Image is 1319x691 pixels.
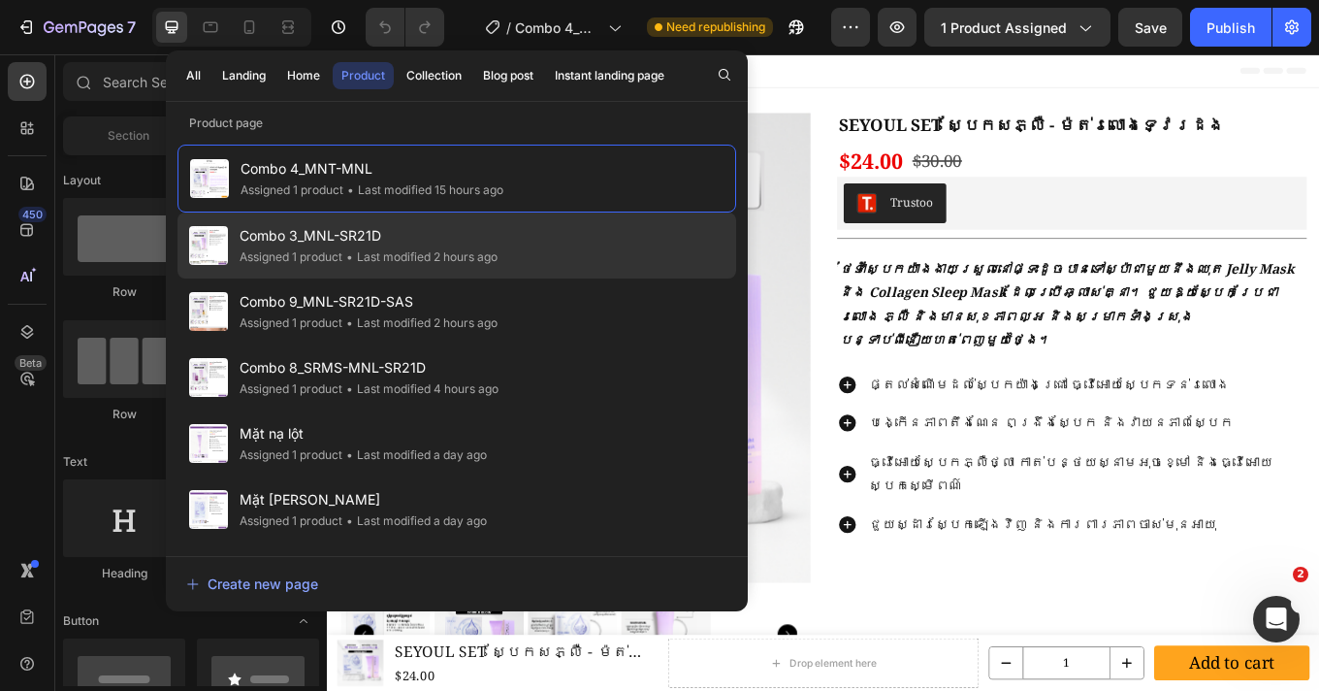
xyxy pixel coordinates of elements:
[342,511,487,531] div: Last modified a day ago
[635,538,1145,566] p: ជួយស្ដារស្បែកឡើងវិញ និងការពារភាពចាស់មុនអាយុ
[342,247,498,267] div: Last modified 2 hours ago
[366,8,444,47] div: Undo/Redo
[342,379,499,399] div: Last modified 4 hours ago
[18,207,47,222] div: 450
[1206,17,1255,38] div: Publish
[63,283,185,301] div: Row
[406,67,462,84] div: Collection
[278,62,329,89] button: Home
[186,574,318,594] div: Create new page
[1135,19,1167,36] span: Save
[483,67,533,84] div: Blog post
[240,422,487,445] span: Mặt nạ lột
[555,67,664,84] div: Instant landing page
[1253,596,1300,642] iframe: Intercom live chat
[177,62,209,89] button: All
[166,114,748,133] p: Product page
[346,513,353,528] span: •
[343,181,503,200] div: Last modified 15 hours ago
[347,182,354,197] span: •
[346,315,353,330] span: •
[8,8,145,47] button: 7
[597,69,1148,98] h1: SEYOUL SET ស្បែកសភ្លឺ - ម៉ត់រលោងទ្វេរដង
[63,172,101,189] span: Layout
[63,406,185,423] div: Row
[342,313,498,333] div: Last modified 2 hours ago
[506,17,511,38] span: /
[213,62,274,89] button: Landing
[659,163,710,183] div: Trustoo
[186,67,201,84] div: All
[398,62,470,89] button: Collection
[127,16,136,39] p: 7
[621,163,644,186] img: Trustoo.png
[342,445,487,465] div: Last modified a day ago
[240,445,342,465] div: Assigned 1 product
[288,606,319,637] span: Toggle open
[1190,8,1271,47] button: Publish
[240,247,342,267] div: Assigned 1 product
[240,379,342,399] div: Assigned 1 product
[108,127,149,145] span: Section
[240,356,499,379] span: Combo 8_SRMS-MNL-SR21D
[474,62,542,89] button: Blog post
[924,8,1110,47] button: 1 product assigned
[346,381,353,396] span: •
[635,418,1145,446] p: បង្កើនភាពតឹងណែន ពង្រឹងស្បែក និងវាយនភាពស្បែក
[1118,8,1182,47] button: Save
[597,108,676,144] div: $24.00
[515,17,600,38] span: Combo 4_MNT-MNL
[240,488,487,511] span: Mặt [PERSON_NAME]
[546,62,673,89] button: Instant landing page
[341,67,385,84] div: Product
[241,181,343,200] div: Assigned 1 product
[63,612,99,630] span: Button
[333,62,394,89] button: Product
[941,17,1067,38] span: 1 product assigned
[1293,567,1308,582] span: 2
[240,313,342,333] div: Assigned 1 product
[287,67,320,84] div: Home
[63,453,87,471] span: Text
[240,511,342,531] div: Assigned 1 product
[597,236,1148,351] h2: ថែទាំស្បែកយ៉ាងងាយស្រួលនៅផ្ទះដូចបានទៅស្ប៉ាជាមួយនឹងឈុត Jelly Mask និង Collagen Sleep Mask ដែលប្រើឆ្...
[222,67,266,84] div: Landing
[327,54,1319,691] iframe: Design area
[63,565,185,582] div: Heading
[346,249,353,264] span: •
[605,151,725,198] button: Trustoo
[635,464,1145,520] p: ធ្វើអោយស្បែកភ្លឺថ្លា កាត់បន្ថយស្នាមអុចខ្មៅ និងធ្វើអោយស្បែកស្មើពណ៌
[666,18,765,36] span: Need republishing
[15,355,47,371] div: Beta
[185,565,728,604] button: Create new page
[241,157,503,181] span: Combo 4_MNT-MNL
[635,374,1145,402] p: ផ្តល់សំណើមដល់ស្បែកយ៉ាងជ្រៅ ធ្វើអោយស្បែកទន់រលោង
[240,224,498,247] span: Combo 3_MNL-SR21D
[684,111,746,140] div: $30.00
[240,290,498,313] span: Combo 9_MNL-SR21D-SAS
[346,447,353,462] span: •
